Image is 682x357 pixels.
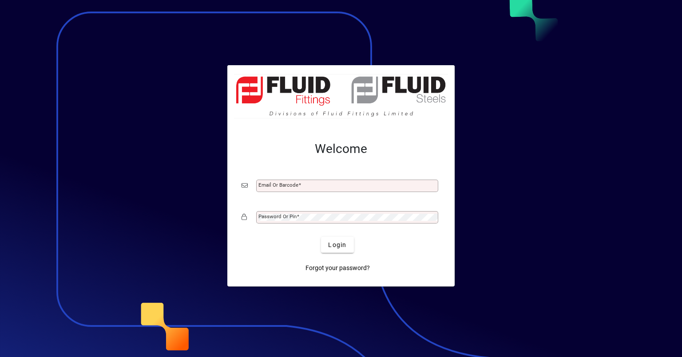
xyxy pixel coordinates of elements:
[258,182,298,188] mat-label: Email or Barcode
[305,263,370,273] span: Forgot your password?
[242,141,440,157] h2: Welcome
[258,213,297,220] mat-label: Password or Pin
[302,260,373,276] a: Forgot your password?
[321,237,353,253] button: Login
[328,240,346,250] span: Login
